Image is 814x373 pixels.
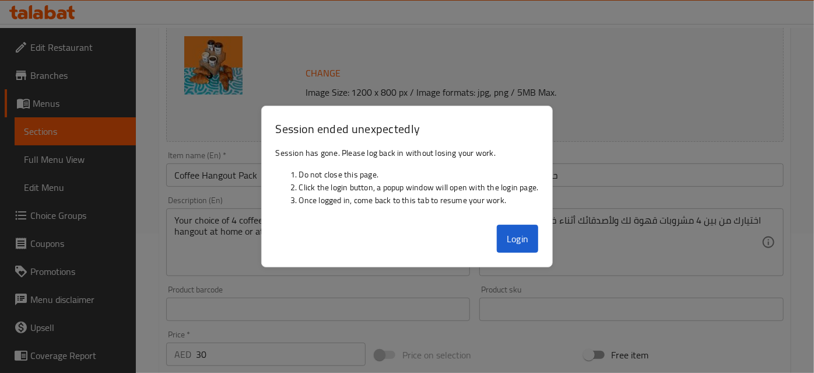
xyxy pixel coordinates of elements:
h3: Session ended unexpectedly [276,120,539,137]
li: Once logged in, come back to this tab to resume your work. [299,194,539,207]
div: Session has gone. Please log back in without losing your work. [262,142,553,220]
button: Login [497,225,539,253]
li: Do not close this page. [299,168,539,181]
li: Click the login button, a popup window will open with the login page. [299,181,539,194]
